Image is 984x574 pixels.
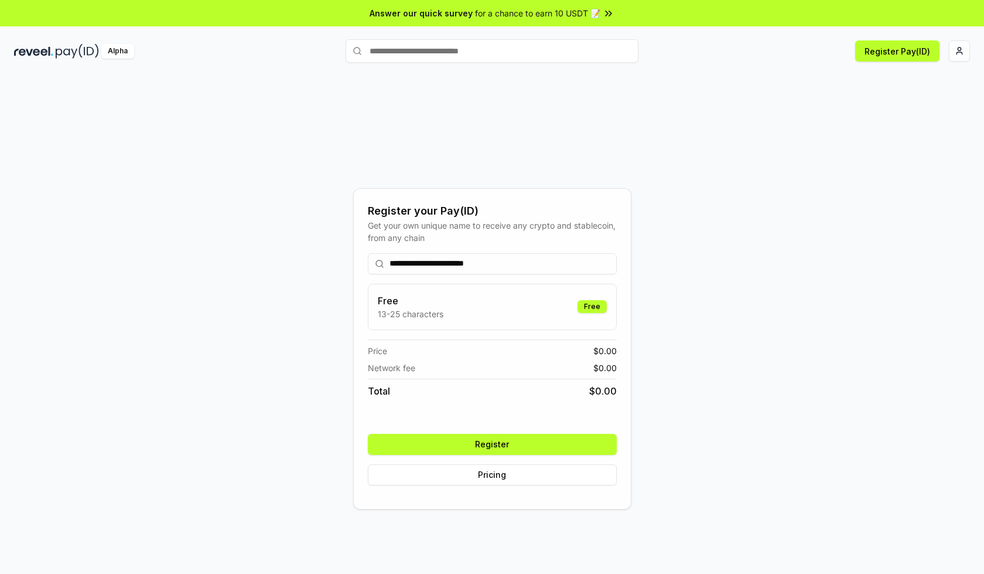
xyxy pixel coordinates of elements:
button: Pricing [368,464,617,485]
div: Alpha [101,44,134,59]
img: pay_id [56,44,99,59]
span: $ 0.00 [589,384,617,398]
h3: Free [378,294,443,308]
span: Answer our quick survey [370,7,473,19]
span: Total [368,384,390,398]
button: Register Pay(ID) [855,40,939,62]
div: Register your Pay(ID) [368,203,617,219]
span: $ 0.00 [593,362,617,374]
span: Network fee [368,362,415,374]
p: 13-25 characters [378,308,443,320]
span: $ 0.00 [593,345,617,357]
div: Get your own unique name to receive any crypto and stablecoin, from any chain [368,219,617,244]
span: Price [368,345,387,357]
button: Register [368,434,617,455]
div: Free [578,300,607,313]
span: for a chance to earn 10 USDT 📝 [475,7,600,19]
img: reveel_dark [14,44,53,59]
